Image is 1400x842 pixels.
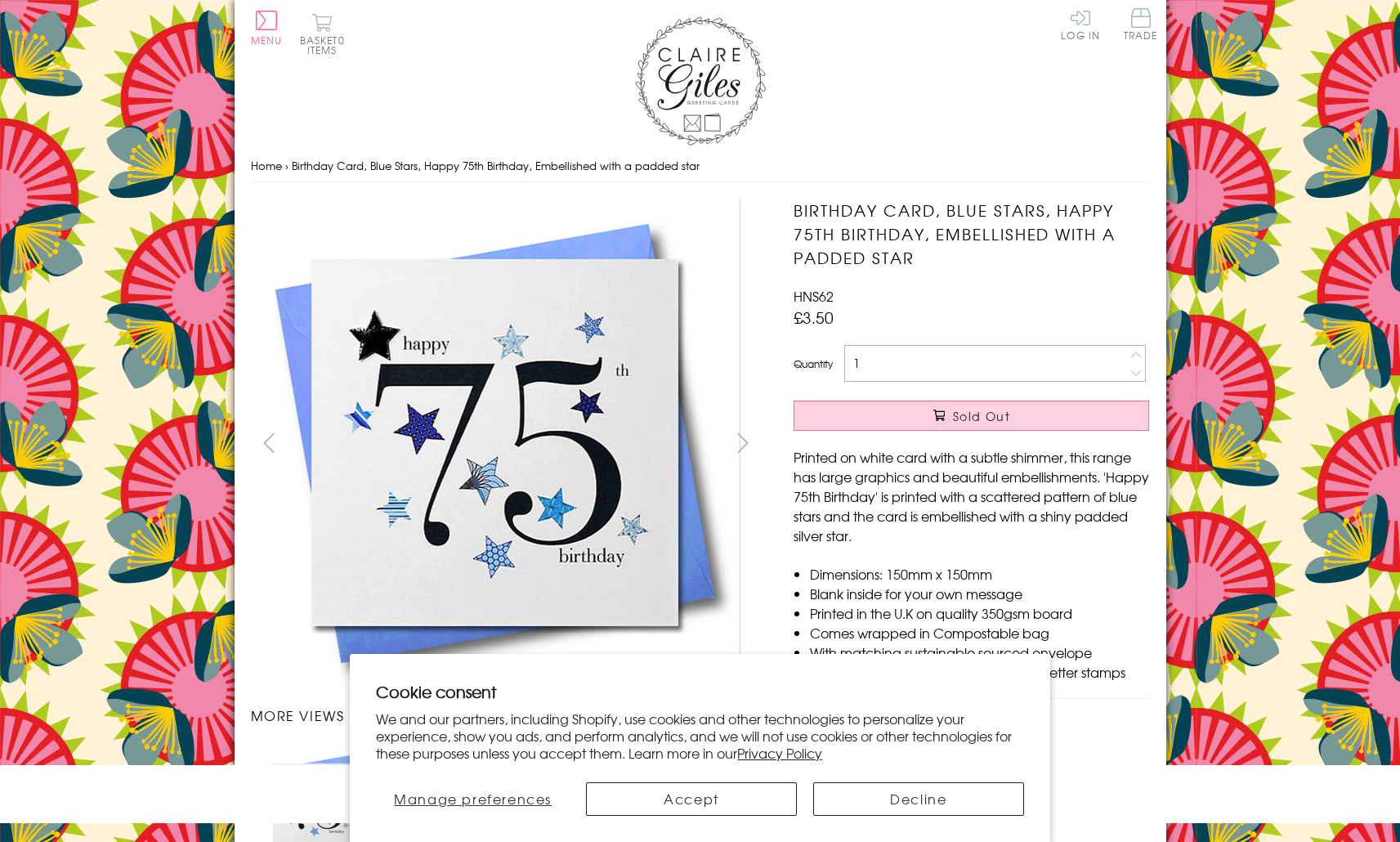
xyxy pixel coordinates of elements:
[300,13,345,55] button: Basket0 items
[810,603,1149,623] li: Printed in the U.K on quality 350gsm board
[761,199,1251,689] img: Birthday Card, Blue Stars, Happy 75th Birthday, Embellished with a padded star
[376,680,1024,703] h2: Cookie consent
[1061,8,1100,40] a: Log In
[953,408,1010,424] span: Sold Out
[307,33,345,57] span: 0 items
[251,705,762,725] h3: More views
[251,33,283,47] span: Menu
[810,564,1149,584] li: Dimensions: 150mm x 150mm
[376,782,570,816] button: Manage preferences
[794,356,833,371] label: Quantity
[251,11,283,45] button: Menu
[794,199,1149,269] h1: Birthday Card, Blue Stars, Happy 75th Birthday, Embellished with a padded star
[1124,8,1158,43] a: Trade
[794,401,1149,431] button: Sold Out
[586,782,797,816] button: Accept
[724,424,761,461] button: next
[285,158,288,173] span: ›
[251,158,282,173] a: Home
[376,710,1024,761] p: We and our partners, including Shopify, use cookies and other technologies to personalize your ex...
[737,743,822,763] a: Privacy Policy
[635,16,766,146] img: Claire Giles Greetings Cards
[292,158,700,173] span: Birthday Card, Blue Stars, Happy 75th Birthday, Embellished with a padded star
[1124,8,1158,40] span: Trade
[394,789,552,808] span: Manage preferences
[251,150,1150,183] nav: breadcrumbs
[810,623,1149,643] li: Comes wrapped in Compostable bag
[810,643,1149,662] li: With matching sustainable sourced envelope
[810,584,1149,603] li: Blank inside for your own message
[794,286,834,306] span: HNS62
[794,306,834,329] span: £3.50
[250,199,740,688] img: Birthday Card, Blue Stars, Happy 75th Birthday, Embellished with a padded star
[794,447,1149,545] p: Printed on white card with a subtle shimmer, this range has large graphics and beautiful embellis...
[251,424,288,461] button: prev
[813,782,1024,816] button: Decline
